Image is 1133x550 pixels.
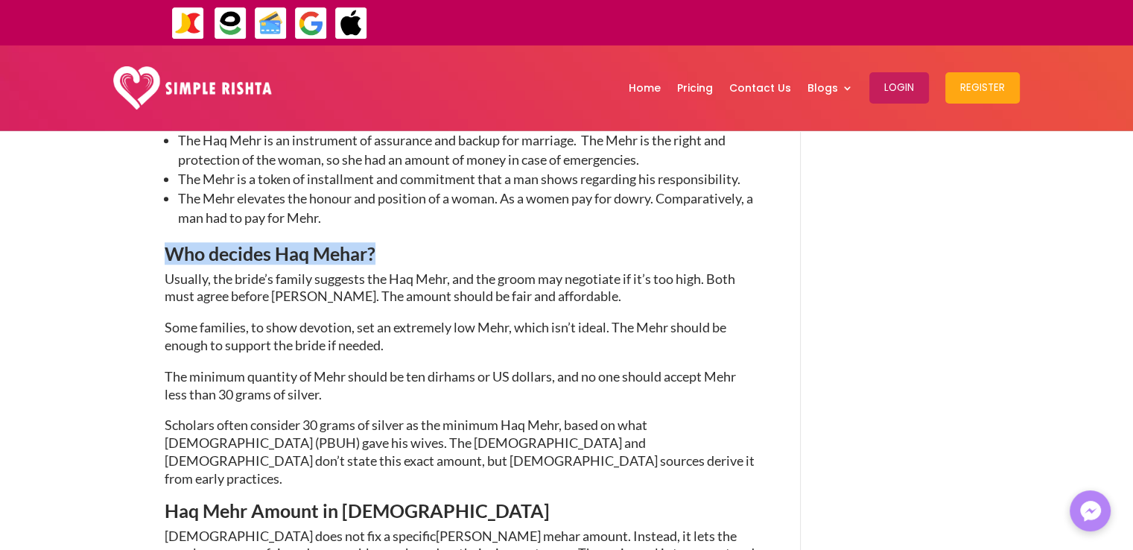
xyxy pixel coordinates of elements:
[165,528,436,544] span: [DEMOGRAPHIC_DATA] does not fix a specific
[945,49,1020,127] a: Register
[685,16,728,28] strong: JazzCash
[436,528,628,544] span: [PERSON_NAME] mehar amount
[178,171,740,187] span: The Mehr is a token of installment and commitment that a man shows regarding his responsibility.
[165,319,726,353] span: Some families, to show devotion, set an extremely low Mehr, which isn’t ideal. The Mehr should be...
[869,72,929,104] button: Login
[214,7,247,40] img: EasyPaisa-icon
[1076,496,1105,526] img: Messenger
[165,242,375,265] span: Who decides Haq Mehar?
[171,7,205,40] img: JazzCash-icon
[334,7,368,40] img: ApplePay-icon
[807,49,853,127] a: Blogs
[629,49,661,127] a: Home
[165,368,736,402] span: The minimum quantity of Mehr should be ten dirhams or US dollars, and no one should accept Mehr l...
[165,499,550,522] span: Haq Mehr Amount in [DEMOGRAPHIC_DATA]
[165,271,735,305] span: Usually, the bride’s family suggests the Haq Mehr, and the groom may negotiate if it’s too high. ...
[677,49,713,127] a: Pricing
[178,132,726,168] span: The Haq Mehr is an instrument of assurance and backup for marriage. The Mehr is the right and pro...
[869,49,929,127] a: Login
[945,72,1020,104] button: Register
[413,13,1056,31] div: In-app payments support only Google Pay & Apple. , & Credit Card payments are available on the we...
[729,49,791,127] a: Contact Us
[165,417,755,486] span: Scholars often consider 30 grams of silver as the minimum Haq Mehr, based on what [DEMOGRAPHIC_DA...
[178,190,753,226] span: The Mehr elevates the honour and position of a woman. As a women pay for dowry. Comparatively, a ...
[730,16,775,28] strong: EasyPaisa
[294,7,328,40] img: GooglePay-icon
[254,7,288,40] img: Credit Cards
